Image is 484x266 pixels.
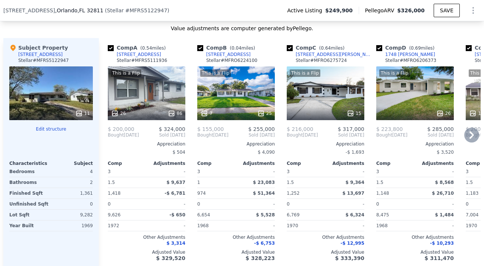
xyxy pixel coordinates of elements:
span: 0 [197,201,200,207]
div: Other Adjustments [287,234,364,240]
span: $ 311,470 [425,255,454,261]
div: 1968 [197,220,235,231]
span: Stellar [107,7,124,13]
span: -$ 6,753 [254,241,275,246]
div: Comp [287,160,326,166]
span: 0.04 [232,46,242,51]
span: -$ 10,293 [430,241,454,246]
div: Stellar # MFRO6224100 [206,57,257,63]
span: 0.54 [142,46,152,51]
span: Sold [DATE] [318,132,364,138]
div: - [238,199,275,209]
span: 6,769 [287,212,299,218]
div: Comp A [108,44,169,51]
div: [STREET_ADDRESS][PERSON_NAME] [296,51,373,57]
span: $ 329,520 [156,255,185,261]
a: [STREET_ADDRESS] [197,51,251,57]
div: Value adjustments are computer generated by Pellego . [3,25,481,32]
span: ( miles) [137,46,169,51]
div: 9,282 [53,210,93,220]
span: $ 26,710 [432,191,454,196]
div: - [238,166,275,177]
div: Appreciation [376,141,454,147]
div: Adjusted Value [197,249,275,255]
span: Sold [DATE] [408,132,454,138]
div: Appreciation [197,141,275,147]
span: Active Listing [287,7,325,14]
span: , FL 32811 [78,7,103,13]
div: - [417,166,454,177]
div: Year Built [9,220,50,231]
div: 1972 [108,220,145,231]
div: ( ) [105,7,169,14]
div: Adjustments [147,160,185,166]
div: Comp B [197,44,258,51]
div: Adjusted Value [108,249,185,255]
a: 1748 [PERSON_NAME] [376,51,435,57]
span: [STREET_ADDRESS] [3,7,55,14]
div: Comp [376,160,415,166]
div: [DATE] [108,132,139,138]
span: 3 [466,169,469,174]
div: Bathrooms [9,177,50,188]
span: $ 285,000 [427,126,454,132]
div: [DATE] [376,132,408,138]
div: - [148,166,185,177]
button: SAVE [434,4,460,17]
span: $ 13,697 [342,191,364,196]
span: 7,004 [466,212,478,218]
span: $ 223,800 [376,126,403,132]
div: This is a Flip [379,69,410,77]
span: Bought [376,132,392,138]
span: 1,183 [466,191,478,196]
span: 0 [287,201,290,207]
div: Subject Property [9,44,68,51]
div: Other Adjustments [108,234,185,240]
span: 8,475 [376,212,389,218]
div: This is a Flip [290,69,320,77]
div: [STREET_ADDRESS] [206,51,251,57]
div: [DATE] [287,132,318,138]
span: # MFRS5122947 [125,7,167,13]
span: $ 6,324 [346,212,364,218]
div: Appreciation [287,141,364,147]
div: - [417,199,454,209]
span: $326,000 [397,7,425,13]
div: 4 [53,166,93,177]
span: 1,148 [376,191,389,196]
div: 1.5 [108,177,145,188]
div: Stellar # MFRO6275724 [296,57,347,63]
div: - [327,220,364,231]
div: 1969 [53,220,93,231]
span: 6,654 [197,212,210,218]
span: 0 [466,201,469,207]
span: $ 216,000 [287,126,313,132]
span: 9,626 [108,212,120,218]
div: Comp C [287,44,348,51]
div: 86 [168,110,182,117]
div: Adjustments [326,160,364,166]
div: - [238,220,275,231]
span: $ 504 [173,150,185,155]
span: 1,252 [287,191,299,196]
span: $ 333,390 [335,255,364,261]
button: Edit structure [9,126,93,132]
span: $ 23,083 [253,180,275,185]
button: Show Options [466,3,481,18]
span: $ 255,000 [248,126,275,132]
span: 3 [287,169,290,174]
span: 3 [376,169,379,174]
div: This is a Flip [111,69,141,77]
span: , Orlando [55,7,103,14]
span: $ 51,364 [253,191,275,196]
span: 1,418 [108,191,120,196]
div: 1970 [287,220,324,231]
div: Adjustments [236,160,275,166]
div: Adjusted Value [376,249,454,255]
a: [STREET_ADDRESS] [108,51,161,57]
div: Bedrooms [9,166,50,177]
span: Bought [197,132,213,138]
div: 1.5 [376,177,414,188]
div: Unfinished Sqft [9,199,50,209]
div: 7 [201,110,213,117]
